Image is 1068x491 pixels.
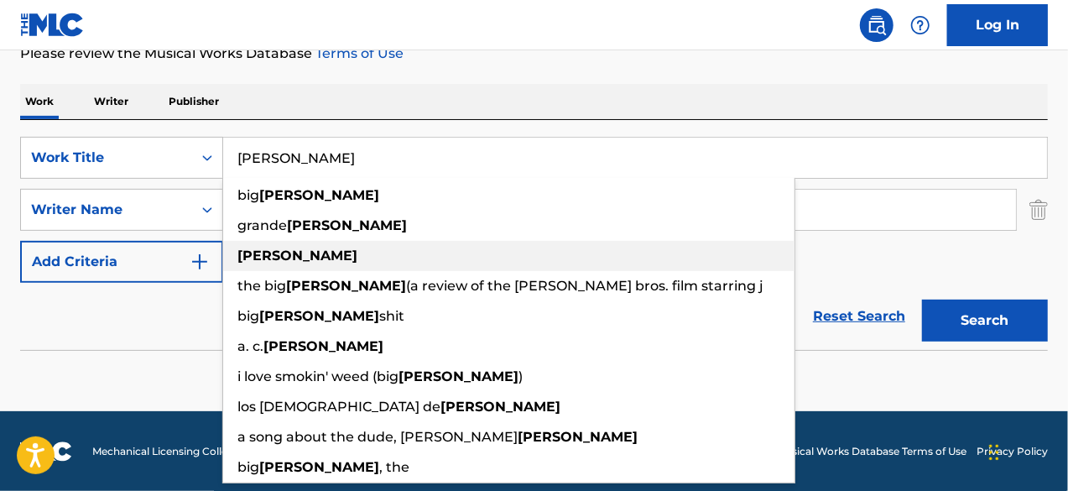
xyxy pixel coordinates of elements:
[1029,189,1048,231] img: Delete Criterion
[312,45,404,61] a: Terms of Use
[237,368,399,384] span: i love smokin' weed (big
[259,308,379,324] strong: [PERSON_NAME]
[860,8,893,42] a: Public Search
[406,278,763,294] span: (a review of the [PERSON_NAME] bros. film starring j
[20,84,59,119] p: Work
[20,13,85,37] img: MLC Logo
[237,459,259,475] span: big
[237,217,287,233] span: grande
[20,137,1048,350] form: Search Form
[805,298,914,335] a: Reset Search
[259,459,379,475] strong: [PERSON_NAME]
[867,15,887,35] img: search
[776,444,966,459] a: Musical Works Database Terms of Use
[399,368,518,384] strong: [PERSON_NAME]
[286,278,406,294] strong: [PERSON_NAME]
[984,410,1068,491] iframe: Chat Widget
[237,338,263,354] span: a. c.
[379,308,404,324] span: shit
[164,84,224,119] p: Publisher
[259,187,379,203] strong: [PERSON_NAME]
[922,300,1048,342] button: Search
[237,187,259,203] span: big
[947,4,1048,46] a: Log In
[237,248,357,264] strong: [PERSON_NAME]
[20,44,1048,64] p: Please review the Musical Works Database
[440,399,560,415] strong: [PERSON_NAME]
[237,308,259,324] span: big
[237,278,286,294] span: the big
[518,429,638,445] strong: [PERSON_NAME]
[904,8,937,42] div: Help
[263,338,383,354] strong: [PERSON_NAME]
[20,441,72,462] img: logo
[237,399,440,415] span: los [DEMOGRAPHIC_DATA] de
[31,148,182,168] div: Work Title
[989,427,999,478] div: Drag
[287,217,407,233] strong: [PERSON_NAME]
[977,444,1048,459] a: Privacy Policy
[190,252,210,272] img: 9d2ae6d4665cec9f34b9.svg
[237,429,518,445] span: a song about the dude, [PERSON_NAME]
[518,368,523,384] span: )
[89,84,133,119] p: Writer
[910,15,930,35] img: help
[379,459,409,475] span: , the
[20,241,223,283] button: Add Criteria
[31,200,182,220] div: Writer Name
[92,444,287,459] span: Mechanical Licensing Collective © 2025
